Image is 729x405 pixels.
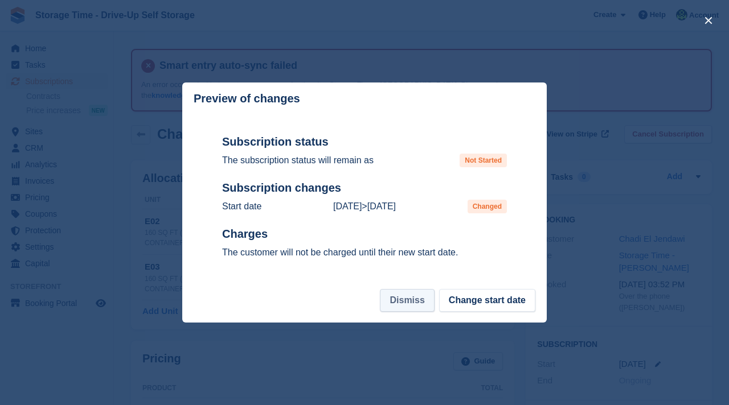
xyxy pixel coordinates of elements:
button: Change start date [439,289,535,312]
time: 2025-09-05 23:00:00 UTC [367,201,396,211]
time: 2025-09-06 00:00:00 UTC [333,201,362,211]
button: close [699,11,718,30]
span: Not Started [460,154,507,167]
p: > [333,200,396,213]
h2: Charges [222,227,507,241]
p: Preview of changes [194,92,300,105]
p: Start date [222,200,261,213]
h2: Subscription changes [222,181,507,195]
p: The customer will not be charged until their new start date. [222,246,507,259]
span: Changed [468,200,507,213]
p: The subscription status will remain as [222,154,374,167]
button: Dismiss [380,289,434,312]
h2: Subscription status [222,135,507,149]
